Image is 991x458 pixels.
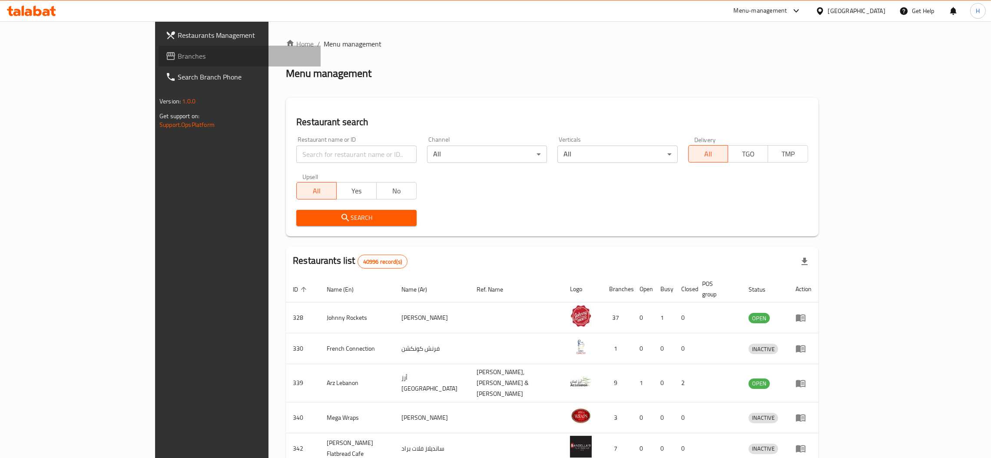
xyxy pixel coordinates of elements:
[633,302,653,333] td: 0
[477,284,515,295] span: Ref. Name
[178,72,314,82] span: Search Branch Phone
[159,119,215,130] a: Support.OpsPlatform
[795,312,812,323] div: Menu
[692,148,725,160] span: All
[286,66,371,80] h2: Menu management
[602,276,633,302] th: Branches
[320,364,394,402] td: Arz Lebanon
[749,344,778,354] span: INACTIVE
[633,364,653,402] td: 1
[653,333,674,364] td: 0
[302,173,318,179] label: Upsell
[570,305,592,327] img: Johnny Rockets
[320,402,394,433] td: Mega Wraps
[749,378,770,388] span: OPEN
[728,145,768,163] button: TGO
[570,436,592,458] img: Sandella's Flatbread Cafe
[653,364,674,402] td: 0
[795,378,812,388] div: Menu
[688,145,729,163] button: All
[795,343,812,354] div: Menu
[795,443,812,454] div: Menu
[749,444,778,454] span: INACTIVE
[749,313,770,323] span: OPEN
[159,46,321,66] a: Branches
[557,146,677,163] div: All
[394,402,470,433] td: [PERSON_NAME]
[674,364,695,402] td: 2
[178,51,314,61] span: Branches
[159,110,199,122] span: Get support on:
[394,302,470,333] td: [PERSON_NAME]
[653,402,674,433] td: 0
[293,254,408,269] h2: Restaurants list
[789,276,819,302] th: Action
[296,182,337,199] button: All
[303,212,409,223] span: Search
[772,148,805,160] span: TMP
[633,402,653,433] td: 0
[178,30,314,40] span: Restaurants Management
[182,96,196,107] span: 1.0.0
[768,145,808,163] button: TMP
[427,146,547,163] div: All
[286,39,819,49] nav: breadcrumb
[674,402,695,433] td: 0
[563,276,602,302] th: Logo
[749,284,777,295] span: Status
[324,39,381,49] span: Menu management
[358,258,407,266] span: 40996 record(s)
[732,148,765,160] span: TGO
[159,96,181,107] span: Version:
[570,405,592,427] img: Mega Wraps
[602,364,633,402] td: 9
[602,302,633,333] td: 37
[358,255,408,269] div: Total records count
[976,6,980,16] span: H
[633,276,653,302] th: Open
[702,279,731,299] span: POS group
[674,276,695,302] th: Closed
[795,412,812,423] div: Menu
[296,116,808,129] h2: Restaurant search
[394,333,470,364] td: فرنش كونكشن
[394,364,470,402] td: أرز [GEOGRAPHIC_DATA]
[159,66,321,87] a: Search Branch Phone
[327,284,365,295] span: Name (En)
[159,25,321,46] a: Restaurants Management
[296,146,416,163] input: Search for restaurant name or ID..
[794,251,815,272] div: Export file
[674,302,695,333] td: 0
[340,185,373,197] span: Yes
[300,185,333,197] span: All
[401,284,438,295] span: Name (Ar)
[734,6,787,16] div: Menu-management
[749,413,778,423] span: INACTIVE
[633,333,653,364] td: 0
[336,182,377,199] button: Yes
[320,333,394,364] td: French Connection
[320,302,394,333] td: Johnny Rockets
[293,284,309,295] span: ID
[376,182,417,199] button: No
[694,136,716,143] label: Delivery
[653,302,674,333] td: 1
[602,333,633,364] td: 1
[828,6,885,16] div: [GEOGRAPHIC_DATA]
[296,210,416,226] button: Search
[380,185,413,197] span: No
[570,336,592,358] img: French Connection
[570,371,592,392] img: Arz Lebanon
[470,364,563,402] td: [PERSON_NAME],[PERSON_NAME] & [PERSON_NAME]
[653,276,674,302] th: Busy
[602,402,633,433] td: 3
[674,333,695,364] td: 0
